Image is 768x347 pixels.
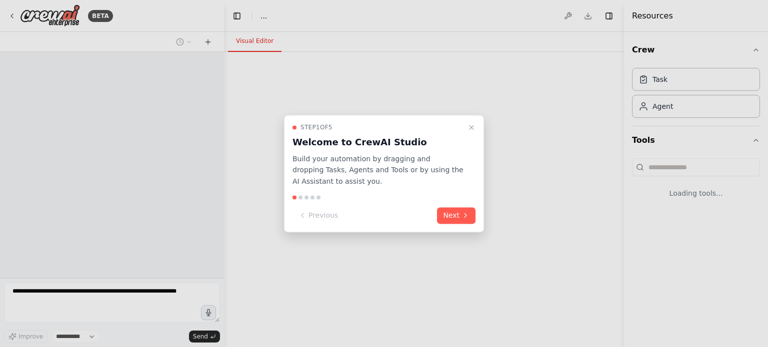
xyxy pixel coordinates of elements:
button: Next [437,207,475,224]
h3: Welcome to CrewAI Studio [292,135,463,149]
p: Build your automation by dragging and dropping Tasks, Agents and Tools or by using the AI Assista... [292,153,463,187]
button: Previous [292,207,344,224]
span: Step 1 of 5 [300,123,332,131]
button: Hide left sidebar [230,9,244,23]
button: Close walkthrough [465,121,477,133]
